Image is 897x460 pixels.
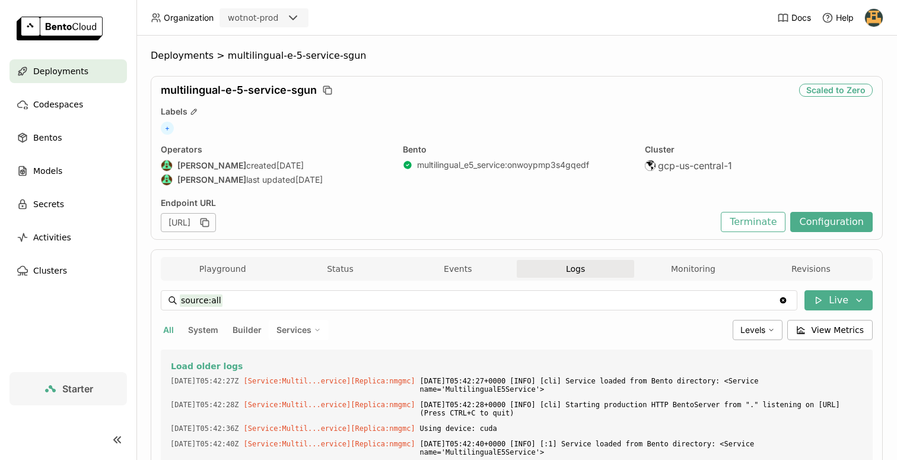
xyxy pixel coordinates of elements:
button: Monitoring [634,260,752,278]
button: Status [281,260,399,278]
span: Load older logs [171,361,243,372]
div: Services [269,320,329,340]
span: multilingual-e-5-service-sgun [161,84,317,97]
button: System [186,322,221,338]
span: Levels [740,325,765,335]
button: Playground [164,260,281,278]
span: [DATE]T05:42:40+0000 [INFO] [:1] Service loaded from Bento directory: <Service name='Multilingual... [420,437,863,459]
a: Deployments [9,59,127,83]
img: WotNot Developer [865,9,883,27]
button: Events [399,260,517,278]
span: 2025-09-19T05:42:36.593Z [170,422,239,435]
span: Models [33,164,62,178]
span: [DATE]T05:42:28+0000 [INFO] [cli] Starting production HTTP BentoServer from "." listening on [URL... [420,398,863,420]
button: Terminate [721,212,785,232]
a: Bentos [9,126,127,150]
span: Docs [791,12,811,23]
span: Deployments [151,50,214,62]
div: Scaled to Zero [799,84,873,97]
span: [Service:Multil...ervice] [244,401,351,409]
strong: [PERSON_NAME] [177,175,246,185]
button: All [161,322,176,338]
span: 2025-09-19T05:42:40.208Z [170,437,239,451]
div: [URL] [161,213,216,232]
span: [Service:Multil...ervice] [244,377,351,385]
span: 2025-09-19T05:42:27.202Z [170,375,239,388]
button: Configuration [790,212,873,232]
span: [DATE] [276,160,304,171]
strong: [PERSON_NAME] [177,160,246,171]
span: gcp-us-central-1 [658,160,732,172]
span: Help [836,12,854,23]
span: Organization [164,12,214,23]
input: Selected wotnot-prod. [279,12,281,24]
button: Live [804,290,873,310]
span: Bentos [33,131,62,145]
span: [Replica:nmgmc] [351,440,415,448]
span: Clusters [33,264,67,278]
span: [Service:Multil...ervice] [244,440,351,448]
svg: Clear value [778,296,788,305]
span: [Replica:nmgmc] [351,377,415,385]
span: + [161,122,174,135]
img: Darshit Bhuva [161,160,172,171]
div: Help [822,12,854,24]
span: View Metrics [812,324,864,336]
button: View Metrics [787,320,873,340]
span: [Replica:nmgmc] [351,401,415,409]
button: Revisions [752,260,870,278]
span: Logs [566,264,585,274]
span: Builder [233,325,262,335]
a: Clusters [9,259,127,283]
a: Codespaces [9,93,127,116]
span: [DATE]T05:42:27+0000 [INFO] [cli] Service loaded from Bento directory: <Service name='Multilingua... [420,375,863,396]
span: Services [276,325,311,335]
div: Levels [733,320,783,340]
span: [Replica:nmgmc] [351,424,415,433]
span: multilingual-e-5-service-sgun [228,50,367,62]
img: Darshit Bhuva [161,175,172,185]
span: Using device: cuda [420,422,863,435]
span: All [163,325,174,335]
span: Deployments [33,64,88,78]
span: > [214,50,228,62]
span: 2025-09-19T05:42:28.142Z [170,398,239,411]
div: Operators [161,144,389,155]
div: Cluster [645,144,873,155]
img: logo [17,17,103,40]
a: Starter [9,372,127,405]
div: Bento [403,144,631,155]
span: System [188,325,218,335]
button: Load older logs [170,359,863,373]
span: [Service:Multil...ervice] [244,424,351,433]
nav: Breadcrumbs navigation [151,50,883,62]
a: multilingual_e5_service:onwoypmp3s4gqedf [417,160,589,170]
span: [DATE] [295,175,323,185]
a: Secrets [9,192,127,216]
div: Labels [161,106,873,117]
div: last updated [161,174,389,186]
span: Secrets [33,197,64,211]
span: Activities [33,230,71,245]
div: Endpoint URL [161,198,715,208]
a: Models [9,159,127,183]
div: wotnot-prod [228,12,278,24]
a: Activities [9,226,127,249]
a: Docs [777,12,811,24]
span: Codespaces [33,97,83,112]
button: Builder [230,322,264,338]
span: Starter [62,383,93,395]
input: Search [180,291,778,310]
div: created [161,160,389,172]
